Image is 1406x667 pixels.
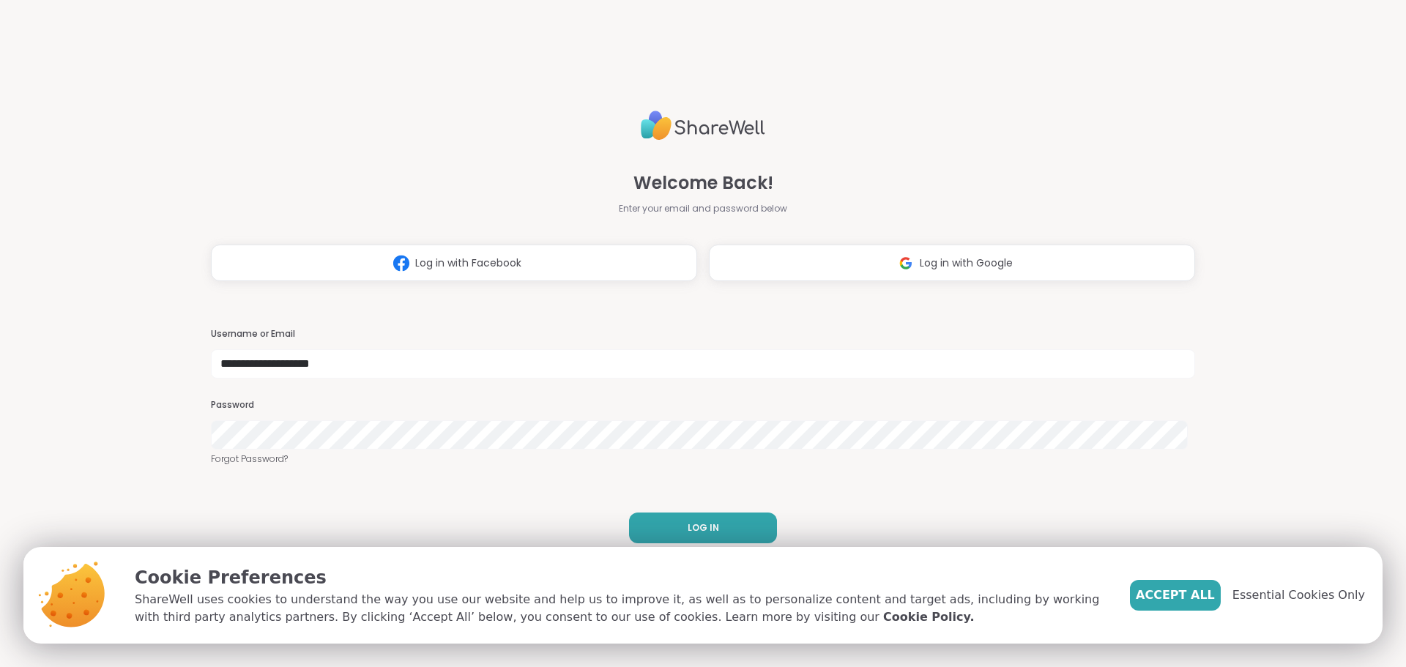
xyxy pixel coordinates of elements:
[415,256,521,271] span: Log in with Facebook
[709,245,1195,281] button: Log in with Google
[688,521,719,534] span: LOG IN
[1130,580,1221,611] button: Accept All
[892,250,920,277] img: ShareWell Logomark
[135,564,1106,591] p: Cookie Preferences
[387,250,415,277] img: ShareWell Logomark
[920,256,1013,271] span: Log in with Google
[211,245,697,281] button: Log in with Facebook
[619,202,787,215] span: Enter your email and password below
[629,513,777,543] button: LOG IN
[633,170,773,196] span: Welcome Back!
[211,452,1195,466] a: Forgot Password?
[1136,586,1215,604] span: Accept All
[211,328,1195,340] h3: Username or Email
[641,105,765,146] img: ShareWell Logo
[135,591,1106,626] p: ShareWell uses cookies to understand the way you use our website and help us to improve it, as we...
[1232,586,1365,604] span: Essential Cookies Only
[211,399,1195,411] h3: Password
[883,608,974,626] a: Cookie Policy.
